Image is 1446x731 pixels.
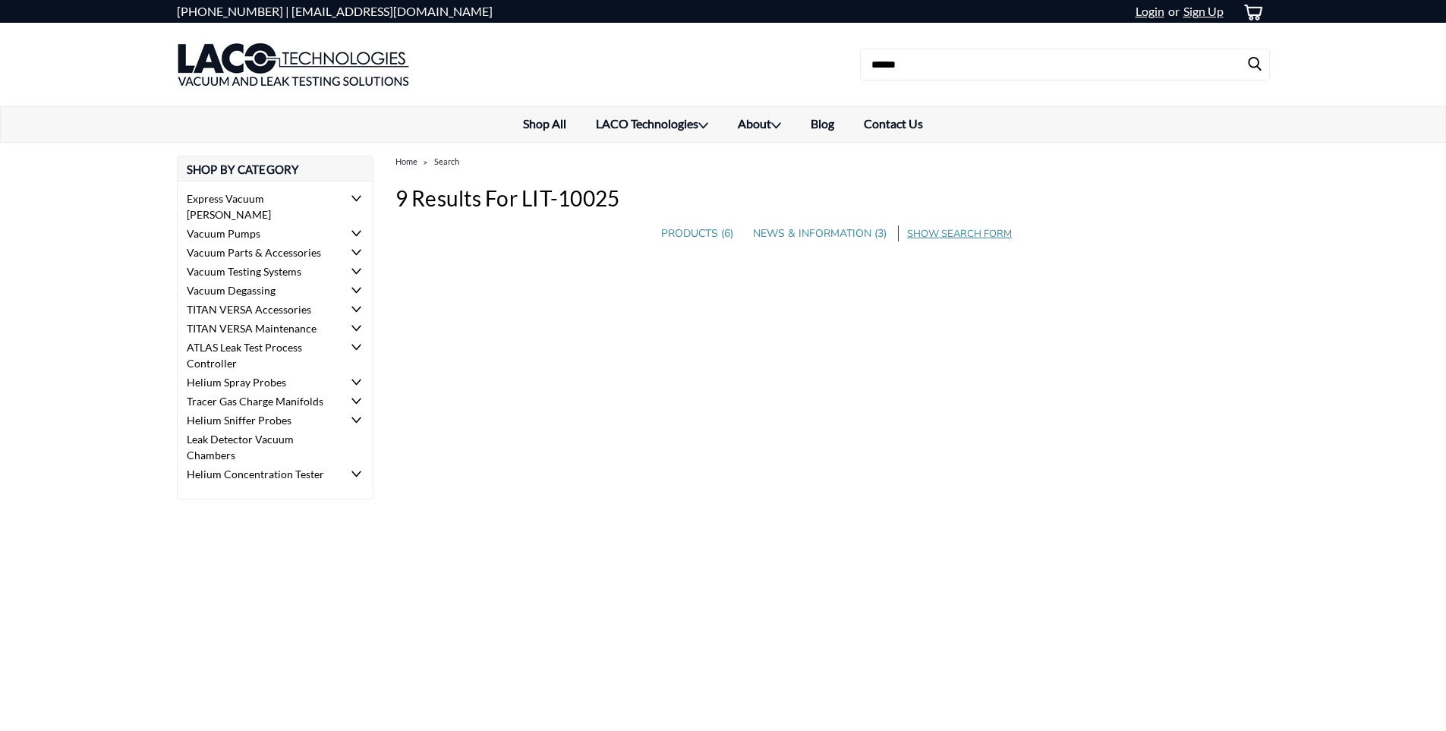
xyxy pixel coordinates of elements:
a: Helium Concentration Tester [178,465,344,484]
a: Leak Detector Vacuum Chambers [178,430,344,465]
a: Shop All [509,107,581,140]
a: Blog [796,107,849,140]
a: Vacuum Parts & Accessories [178,243,344,262]
a: Search [434,156,459,166]
a: Vacuum Testing Systems [178,262,344,281]
a: News & Information (3) [753,225,887,241]
span: or [1164,4,1180,18]
a: Helium Spray Probes [178,373,344,392]
a: LACO Technologies [581,107,723,142]
a: About [723,107,796,142]
a: Show Search Form [907,225,1012,242]
h2: Shop By Category [177,156,373,181]
a: TITAN VERSA Maintenance [178,319,344,338]
a: Products (6) [661,225,733,241]
a: Contact Us [849,107,938,140]
a: cart-preview-dropdown [1231,1,1270,23]
a: Tracer Gas Charge Manifolds [178,392,344,411]
a: TITAN VERSA Accessories [178,300,344,319]
img: LACO Technologies [177,27,410,102]
a: Express Vacuum [PERSON_NAME] [178,189,344,224]
a: ATLAS Leak Test Process Controller [178,338,344,373]
a: Vacuum Degassing [178,281,344,300]
h1: 9 results for LIT-10025 [395,182,1270,214]
a: Helium Sniffer Probes [178,411,344,430]
span: Show Search Form [907,227,1012,242]
a: Home [395,156,417,166]
a: Vacuum Pumps [178,224,344,243]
